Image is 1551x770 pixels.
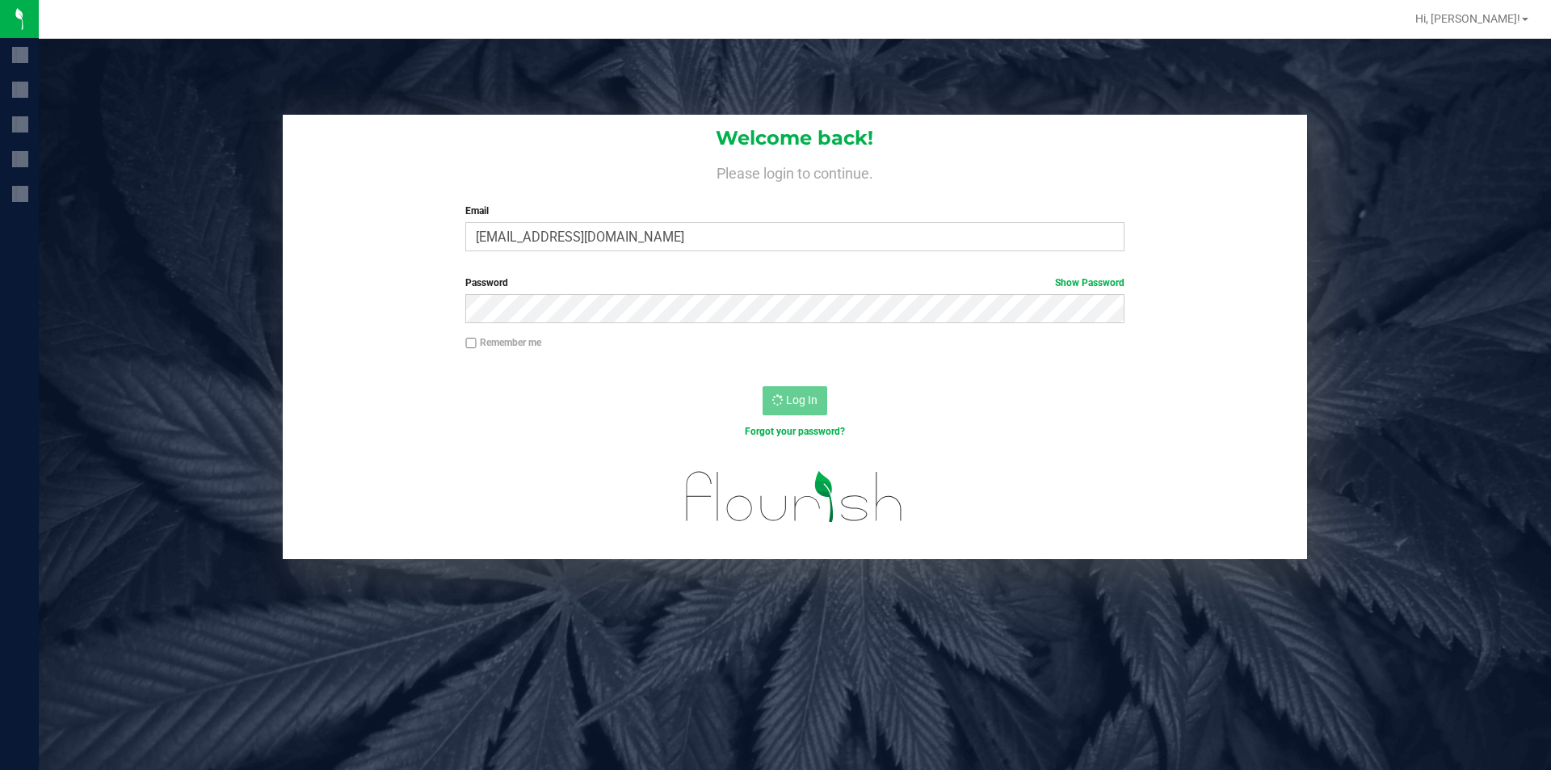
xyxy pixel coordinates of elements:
[1415,12,1520,25] span: Hi, [PERSON_NAME]!
[465,204,1124,218] label: Email
[786,393,818,406] span: Log In
[465,277,508,288] span: Password
[465,338,477,349] input: Remember me
[283,162,1307,181] h4: Please login to continue.
[1055,277,1124,288] a: Show Password
[465,335,541,350] label: Remember me
[666,456,923,538] img: flourish_logo.svg
[283,128,1307,149] h1: Welcome back!
[745,426,845,437] a: Forgot your password?
[763,386,827,415] button: Log In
